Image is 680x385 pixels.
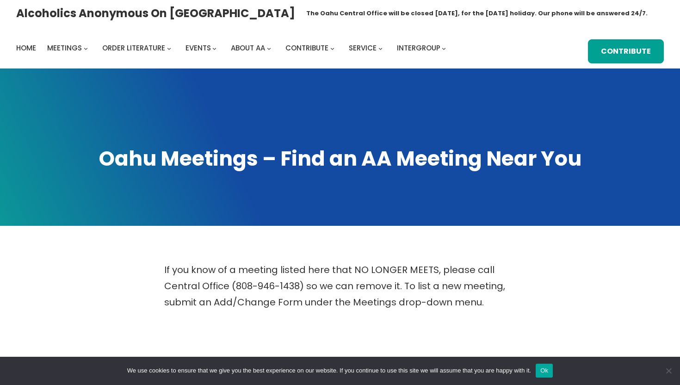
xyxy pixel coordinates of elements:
h1: The Oahu Central Office will be closed [DATE], for the [DATE] holiday. Our phone will be answered... [306,9,648,18]
span: Home [16,43,36,53]
a: Events [185,42,211,55]
span: Events [185,43,211,53]
button: Meetings submenu [84,46,88,50]
button: Service submenu [378,46,383,50]
a: About AA [231,42,265,55]
span: About AA [231,43,265,53]
a: Intergroup [397,42,440,55]
button: Contribute submenu [330,46,334,50]
span: Contribute [285,43,328,53]
a: Contribute [285,42,328,55]
span: Order Literature [102,43,165,53]
span: Service [349,43,377,53]
span: Intergroup [397,43,440,53]
button: Intergroup submenu [442,46,446,50]
span: We use cookies to ensure that we give you the best experience on our website. If you continue to ... [127,366,531,375]
span: Meetings [47,43,82,53]
button: Order Literature submenu [167,46,171,50]
a: Contribute [588,39,664,63]
a: Home [16,42,36,55]
nav: Intergroup [16,42,449,55]
button: About AA submenu [267,46,271,50]
p: If you know of a meeting listed here that NO LONGER MEETS, please call Central Office (808-946-14... [164,262,516,310]
h1: Oahu Meetings – Find an AA Meeting Near You [16,145,664,173]
a: Service [349,42,377,55]
a: Alcoholics Anonymous on [GEOGRAPHIC_DATA] [16,3,295,23]
button: Ok [536,364,553,378]
a: Meetings [47,42,82,55]
span: No [664,366,673,375]
button: Events submenu [212,46,216,50]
